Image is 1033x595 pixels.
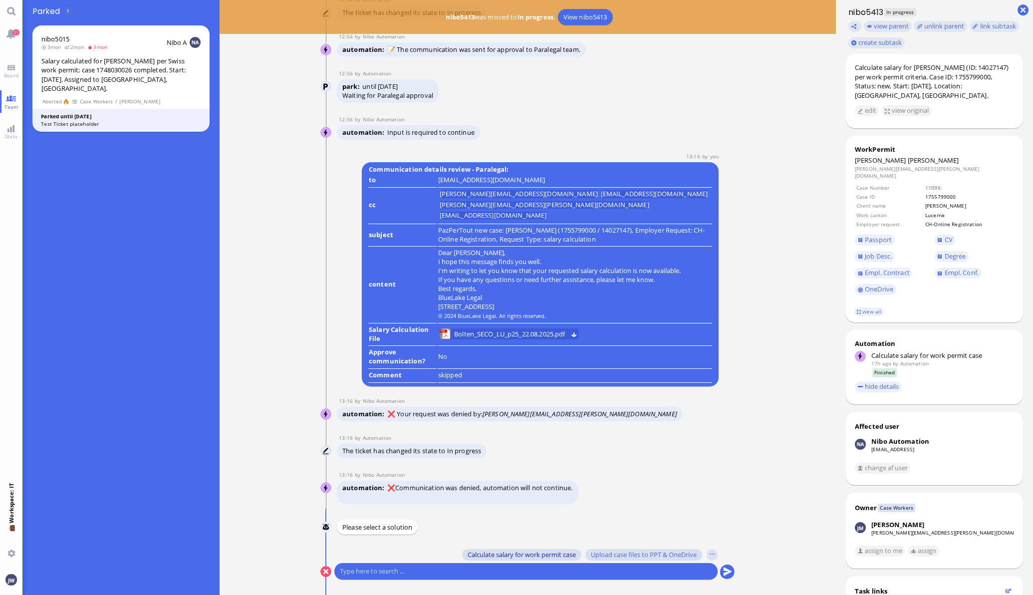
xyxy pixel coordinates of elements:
td: cc [368,189,437,224]
td: Comment [368,370,437,383]
span: automation@nibo.ai [363,397,405,404]
button: Copy ticket nibo5413 link to clipboard [848,21,861,32]
button: view original [882,105,932,116]
img: Automation [321,446,332,457]
td: Case Number [856,184,924,192]
input: Type here to search ... [340,566,710,576]
button: assign to me [855,546,905,557]
a: Empl. Contract [855,268,912,279]
td: Client name [856,202,924,210]
span: 12:54 [339,33,355,40]
span: 2mon [64,43,87,50]
td: to [368,175,437,188]
span: 13:16 [686,153,702,160]
span: Bolten_SECO_LU_p25_22.08.2025.pdf [454,328,565,339]
a: View nibo5413 [558,9,613,25]
td: Salary Calculation File [368,324,437,346]
span: Passport [865,235,892,244]
span: automation@nibo.ai [363,33,405,40]
div: WorkPermit [855,145,1014,154]
span: link subtask [980,21,1017,30]
div: Waiting for Paralegal approval [342,91,433,100]
img: Nibo Automation [321,44,332,55]
button: change af user [855,463,911,474]
span: Empl. Conf. [945,268,979,277]
div: [PERSON_NAME] [871,520,924,529]
a: view all [854,307,883,316]
span: automation@bluelakelegal.com [363,70,391,77]
img: Nibo Automation [855,439,866,450]
small: © 2024 BlueLake Legal. All rights reserved. [438,312,546,319]
p: Best regards, BlueLake Legal [STREET_ADDRESS] [438,284,712,311]
span: Aborted [42,97,62,106]
button: Cancel [320,566,331,577]
span: automation@bluelakelegal.com [900,360,929,367]
img: Bolten_SECO_LU_p25_22.08.2025.pdf [440,328,451,339]
span: Nibo A [167,38,187,47]
span: 13:16 [339,471,355,478]
td: [PERSON_NAME] [925,202,1013,210]
task-group-action-menu: link subtask [970,21,1019,32]
li: [PERSON_NAME][EMAIL_ADDRESS][DOMAIN_NAME] [440,190,598,198]
span: In progress [884,8,916,16]
span: ❌ Your request was denied by: [387,409,677,418]
div: Test Ticket placeholder [41,120,201,128]
span: Board [1,72,21,79]
li: [EMAIL_ADDRESS][DOMAIN_NAME] [601,190,708,198]
td: Lucerne [925,211,1013,219]
img: Janet Mathews [855,522,866,533]
span: The ticket has changed its state to In progress [342,446,481,455]
img: NA [190,37,201,48]
td: 1755799000 [925,193,1013,201]
b: Communication details review - Paralegal: [367,163,511,176]
span: 17h ago [871,360,891,367]
span: skipped [438,370,462,379]
span: 3mon [41,43,64,50]
li: [EMAIL_ADDRESS][DOMAIN_NAME] [440,212,547,220]
span: 3mon [87,43,110,50]
span: by [355,471,363,478]
button: hide details [855,381,902,392]
div: Automation [855,339,1014,348]
button: unlink parent [914,21,967,32]
span: Stats [2,133,20,140]
button: edit [855,105,879,116]
img: You [5,574,16,585]
span: until [362,82,376,91]
i: [PERSON_NAME][EMAIL_ADDRESS][PERSON_NAME][DOMAIN_NAME] [483,409,677,418]
span: jakob.wendel@bluelakelegal.com [710,153,719,160]
span: by [355,116,363,123]
span: 1 [66,7,69,14]
button: view parent [864,21,912,32]
div: Affected user [855,422,900,431]
div: Calculate salary for work permit case [871,351,1014,360]
p: If you have any questions or need further assistance, please let me know. [438,275,712,284]
img: Nibo Automation [321,483,332,494]
runbook-parameter-view: [EMAIL_ADDRESS][DOMAIN_NAME] [438,175,545,184]
td: Case ID [856,193,924,201]
button: Upload case files to PPT & OneDrive [585,549,702,560]
span: [DATE] [378,82,398,91]
span: Case Workers [878,504,915,512]
button: Download Bolten_SECO_LU_p25_22.08.2025.pdf [571,330,577,337]
td: subject [368,225,437,247]
span: Parked [32,5,63,17]
span: automation@bluelakelegal.com [363,434,391,441]
img: Nibo [320,522,331,533]
span: Case Workers [79,97,113,106]
span: 13:16 [339,434,355,441]
span: Upload case files to PPT & OneDrive [590,551,696,559]
span: / [115,97,118,106]
td: content [368,248,437,323]
b: In progress [517,12,553,21]
span: Empl. Contract [865,268,910,277]
span: by [702,153,710,160]
span: 13:16 [339,397,355,404]
span: by [355,33,363,40]
a: Passport [855,235,895,246]
div: Salary calculated for [PERSON_NAME] per Swiss work permit; case 1748030026 completed. Start: [DAT... [41,56,201,93]
button: assign [908,546,939,557]
span: Team [2,103,21,110]
img: Nibo Automation [321,409,332,420]
span: No [438,352,447,361]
